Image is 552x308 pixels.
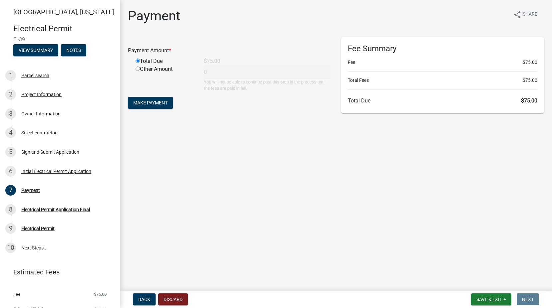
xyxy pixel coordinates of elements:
[513,11,521,19] i: share
[471,293,511,305] button: Save & Exit
[131,57,199,65] div: Total Due
[21,226,55,231] div: Electrical Permit
[522,297,534,302] span: Next
[5,265,109,279] a: Estimated Fees
[21,92,62,97] div: Project Information
[133,100,168,105] span: Make Payment
[21,207,90,212] div: Electrical Permit Application Final
[5,185,16,196] div: 7
[5,204,16,215] div: 8
[21,111,61,116] div: Owner Information
[523,77,537,84] span: $75.00
[13,48,58,53] wm-modal-confirm: Summary
[128,97,173,109] button: Make Payment
[131,65,199,91] div: Other Amount
[13,36,107,43] span: E -39
[476,297,502,302] span: Save & Exit
[523,59,537,66] span: $75.00
[13,8,114,16] span: [GEOGRAPHIC_DATA], [US_STATE]
[521,97,537,104] span: $75.00
[5,127,16,138] div: 4
[13,24,115,34] h4: Electrical Permit
[348,77,538,84] li: Total Fees
[133,293,156,305] button: Back
[158,293,188,305] button: Discard
[5,108,16,119] div: 3
[5,147,16,157] div: 5
[13,292,20,296] span: Fee
[5,223,16,234] div: 9
[348,44,538,54] h6: Fee Summary
[13,44,58,56] button: View Summary
[5,89,16,100] div: 2
[517,293,539,305] button: Next
[348,97,538,104] h6: Total Due
[94,292,107,296] span: $75.00
[5,70,16,81] div: 1
[21,73,49,78] div: Parcel search
[21,188,40,193] div: Payment
[5,242,16,253] div: 10
[21,130,57,135] div: Select contractor
[123,47,336,55] div: Payment Amount
[61,48,86,53] wm-modal-confirm: Notes
[128,8,180,24] h1: Payment
[523,11,537,19] span: Share
[348,59,538,66] li: Fee
[61,44,86,56] button: Notes
[21,169,91,174] div: Initial Electrical Permit Application
[138,297,150,302] span: Back
[508,8,543,21] button: shareShare
[21,150,79,154] div: Sign and Submit Application
[5,166,16,177] div: 6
